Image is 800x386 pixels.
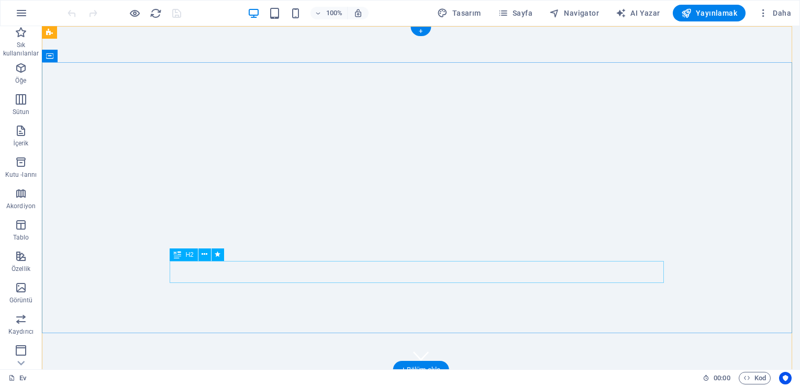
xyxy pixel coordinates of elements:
[739,372,771,384] button: Kod
[754,5,795,21] button: Daha
[703,372,730,384] h6: Session time
[150,7,162,19] i: Reload page
[630,9,660,17] font: AI Yazar
[545,5,603,21] button: Navigator
[185,252,193,258] span: H2
[128,7,141,19] button: Click here to leave preview mode and continue editing
[5,171,37,179] p: Kutu -larını
[6,202,36,210] p: Akordiyon
[12,265,30,273] p: Özellik
[433,5,485,21] button: Tasarım
[13,139,28,147] p: İçerik
[8,372,26,384] a: Click to cancel selection. Double-click to open Pages
[773,9,791,17] font: Daha
[779,372,792,384] button: Kullanıcı Odaklılar
[15,76,26,85] p: Öğe
[410,27,431,36] div: +
[13,233,29,242] p: Tablo
[452,9,481,17] font: Tasarım
[494,5,537,21] button: Sayfa
[714,372,730,384] span: 00 00
[564,9,599,17] font: Navigator
[721,374,723,382] span: :
[149,7,162,19] button: Yeni -den yükle
[19,372,26,384] font: Ev
[13,108,30,116] p: Sütun
[393,361,449,379] div: + Bölüm ekle
[673,5,746,21] button: Yayınlamak
[612,5,664,21] button: AI Yazar
[754,372,766,384] font: Kod
[433,5,485,21] div: Design (Ctrl+Alt+Y)
[9,296,33,304] p: Görüntü
[326,7,343,19] h6: 100%
[310,7,348,19] button: 100%
[513,9,532,17] font: Sayfa
[696,9,737,17] font: Yayınlamak
[8,327,34,336] p: Kaydırıcı
[353,8,363,18] i: On resize automatically adjust zoom level to fit chosen device.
